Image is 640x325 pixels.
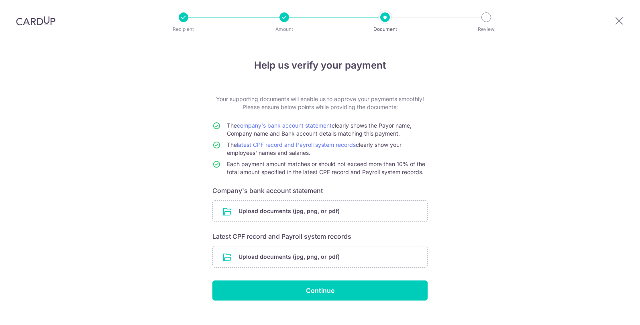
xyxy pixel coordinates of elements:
[212,186,428,195] h6: Company's bank account statement
[588,301,632,321] iframe: Opens a widget where you can find more information
[255,25,314,33] p: Amount
[227,141,402,156] span: The clearly show your employees' names and salaries.
[237,141,356,148] a: latest CPF record and Payroll system records
[154,25,213,33] p: Recipient
[212,246,428,268] div: Upload documents (jpg, png, or pdf)
[355,25,415,33] p: Document
[212,280,428,301] input: Continue
[212,232,428,241] h6: Latest CPF record and Payroll system records
[212,95,428,111] p: Your supporting documents will enable us to approve your payments smoothly! Please ensure below p...
[227,160,425,175] span: Each payment amount matches or should not exceed more than 10% of the total amount specified in t...
[212,58,428,73] h4: Help us verify your payment
[237,122,332,129] a: company's bank account statement
[227,122,412,137] span: The clearly shows the Payor name, Company name and Bank account details matching this payment.
[16,16,55,26] img: CardUp
[457,25,516,33] p: Review
[212,200,428,222] div: Upload documents (jpg, png, or pdf)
